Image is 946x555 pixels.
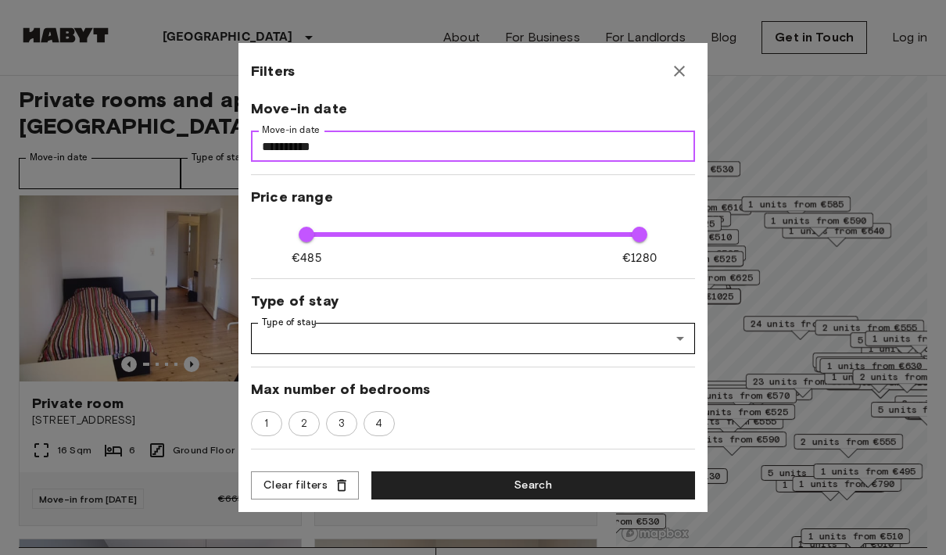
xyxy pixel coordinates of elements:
label: Move-in date [262,124,320,137]
span: 1 [256,416,277,431]
span: €485 [292,250,321,267]
div: 2 [288,411,320,436]
button: Clear filters [251,471,359,500]
span: Price range [251,188,695,206]
span: Filters [251,62,295,81]
span: 4 [367,416,391,431]
label: Type of stay [262,316,317,329]
span: Type of stay [251,292,695,310]
span: Move-in date [251,99,695,118]
span: Max number of bedrooms [251,380,695,399]
span: €1280 [622,250,657,267]
div: 1 [251,411,282,436]
div: 4 [364,411,395,436]
span: 3 [330,416,353,431]
button: Search [371,471,695,500]
input: Choose date, selected date is 30 Sep 2025 [251,131,695,162]
span: 2 [292,416,316,431]
div: 3 [326,411,357,436]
